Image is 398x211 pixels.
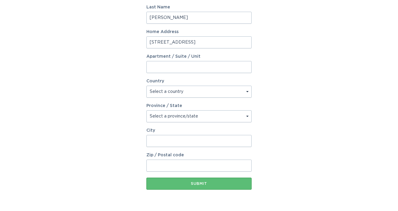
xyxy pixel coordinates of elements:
[146,104,182,108] label: Province / State
[146,128,252,133] label: City
[149,182,249,185] div: Submit
[146,30,252,34] label: Home Address
[146,178,252,190] button: Submit
[146,79,164,83] label: Country
[146,54,252,59] label: Apartment / Suite / Unit
[146,153,252,157] label: Zip / Postal code
[146,5,252,9] label: Last Name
